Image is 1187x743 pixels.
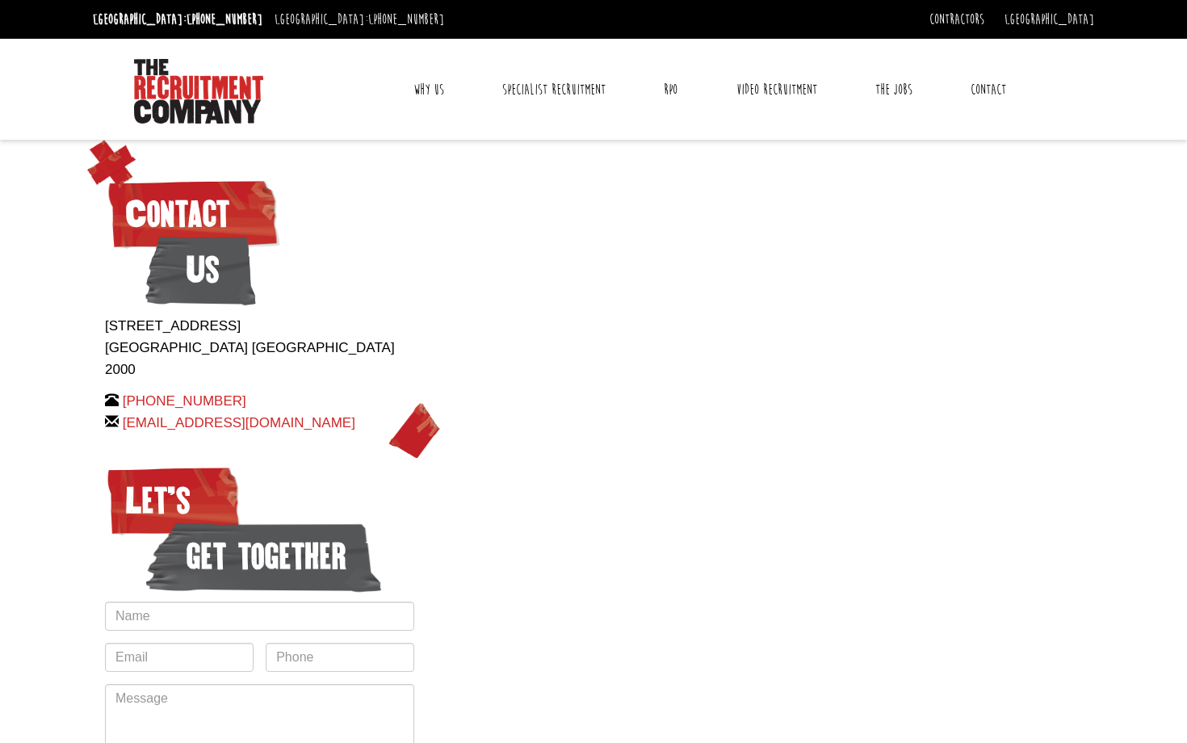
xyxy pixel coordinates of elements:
input: Email [105,643,254,672]
a: [PHONE_NUMBER] [187,10,262,28]
span: Let’s [105,460,241,541]
span: Contact [105,174,280,254]
a: [GEOGRAPHIC_DATA] [1005,10,1094,28]
a: [PHONE_NUMBER] [368,10,444,28]
a: Specialist Recruitment [490,69,618,110]
span: get together [145,516,382,597]
span: Us [145,229,256,310]
a: Contractors [929,10,984,28]
li: [GEOGRAPHIC_DATA]: [89,6,266,32]
a: [PHONE_NUMBER] [123,393,246,409]
a: Video Recruitment [724,69,829,110]
a: The Jobs [863,69,925,110]
a: Contact [958,69,1018,110]
input: Name [105,602,414,631]
input: Phone [266,643,414,672]
li: [GEOGRAPHIC_DATA]: [271,6,448,32]
a: Why Us [401,69,456,110]
a: RPO [652,69,690,110]
a: [EMAIL_ADDRESS][DOMAIN_NAME] [123,415,355,430]
img: The Recruitment Company [134,59,263,124]
p: [STREET_ADDRESS] [GEOGRAPHIC_DATA] [GEOGRAPHIC_DATA] 2000 [105,315,414,381]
